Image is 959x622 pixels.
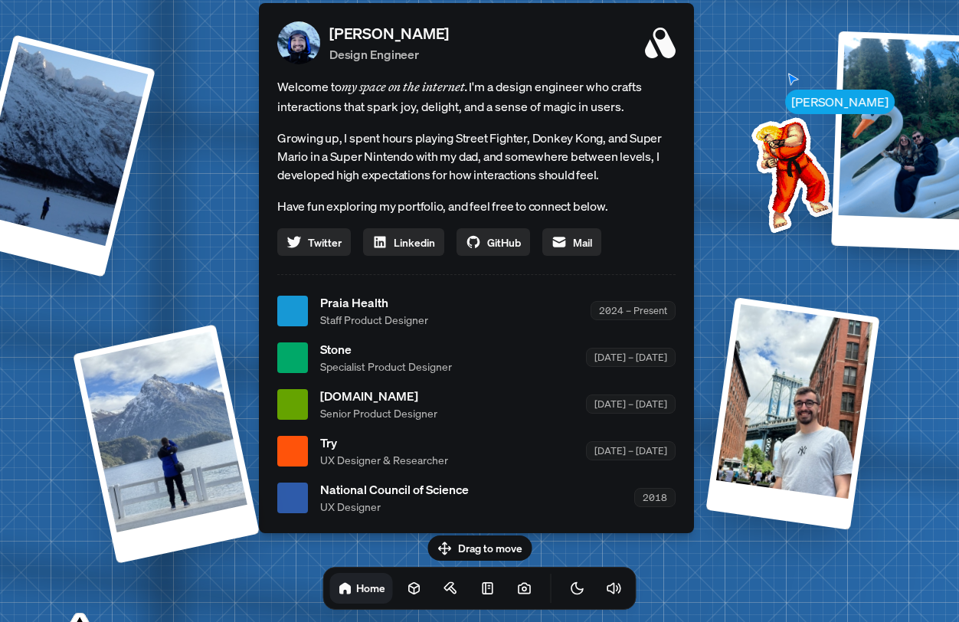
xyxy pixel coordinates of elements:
[277,196,676,216] p: Have fun exploring my portfolio, and feel free to connect below.
[320,434,448,452] span: Try
[487,234,521,250] span: GitHub
[320,452,448,468] span: UX Designer & Researcher
[329,45,449,64] p: Design Engineer
[542,228,601,256] a: Mail
[320,312,428,328] span: Staff Product Designer
[320,480,469,499] span: National Council of Science
[320,405,437,421] span: Senior Product Designer
[308,234,342,250] span: Twitter
[330,573,393,604] a: Home
[277,129,676,184] p: Growing up, I spent hours playing Street Fighter, Donkey Kong, and Super Mario in a Super Nintend...
[320,293,428,312] span: Praia Health
[457,228,530,256] a: GitHub
[599,573,630,604] button: Toggle Audio
[394,234,435,250] span: Linkedin
[591,301,676,320] div: 2024 – Present
[277,228,351,256] a: Twitter
[277,21,320,64] img: Profile Picture
[342,79,469,94] em: my space on the internet.
[363,228,444,256] a: Linkedin
[320,358,452,375] span: Specialist Product Designer
[277,77,676,116] span: Welcome to I'm a design engineer who crafts interactions that spark joy, delight, and a sense of ...
[329,22,449,45] p: [PERSON_NAME]
[586,441,676,460] div: [DATE] – [DATE]
[356,581,385,595] h1: Home
[573,234,592,250] span: Mail
[586,394,676,414] div: [DATE] – [DATE]
[562,573,593,604] button: Toggle Theme
[712,94,866,249] img: Profile example
[320,499,469,515] span: UX Designer
[586,348,676,367] div: [DATE] – [DATE]
[320,340,452,358] span: Stone
[634,488,676,507] div: 2018
[320,387,437,405] span: [DOMAIN_NAME]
